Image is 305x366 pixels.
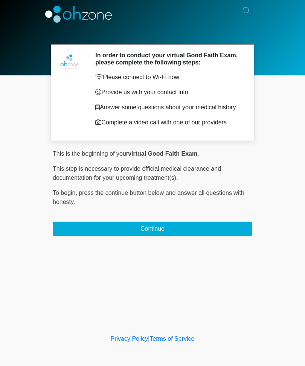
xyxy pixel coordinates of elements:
[45,6,112,23] img: OhZone Clinics Logo
[53,222,252,236] button: Continue
[53,190,244,205] span: press the continue button below and answer all questions with honesty.
[149,335,194,342] a: Terms of Service
[47,27,258,41] h1: ‎ ‎ ‎ ‎
[128,150,197,157] strong: virtual Good Faith Exam
[53,150,128,157] span: This is the beginning of your
[95,88,241,97] p: Provide us with your contact info
[95,118,241,127] p: Complete a video call with one of our providers
[111,335,148,342] a: Privacy Policy
[53,165,221,181] span: This step is necessary to provide official medical clearance and documentation for your upcoming ...
[95,73,241,82] p: Please connect to Wi-Fi now
[148,335,149,342] a: |
[95,52,241,66] h2: In order to conduct your virtual Good Faith Exam, please complete the following steps:
[197,150,199,157] span: .
[95,103,241,112] p: Answer some questions about your medical history
[53,190,79,196] span: To begin,
[58,52,81,74] img: Agent Avatar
